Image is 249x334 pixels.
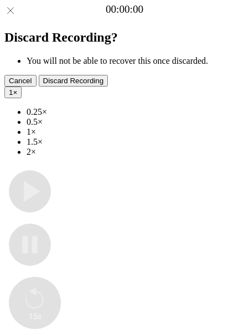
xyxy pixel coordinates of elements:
button: Cancel [4,75,37,87]
a: 00:00:00 [106,3,143,16]
span: 1 [9,88,13,97]
h2: Discard Recording? [4,30,245,45]
li: You will not be able to recover this once discarded. [27,56,245,66]
li: 1× [27,127,245,137]
button: Discard Recording [39,75,108,87]
li: 0.5× [27,117,245,127]
button: 1× [4,87,22,98]
li: 1.5× [27,137,245,147]
li: 0.25× [27,107,245,117]
li: 2× [27,147,245,157]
